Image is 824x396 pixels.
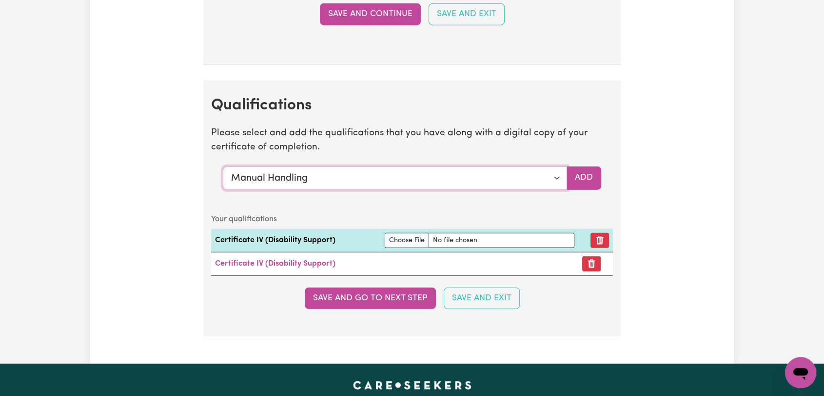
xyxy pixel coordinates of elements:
[567,167,601,190] button: Add selected qualification
[590,233,609,248] button: Remove qualification
[215,260,335,268] a: Certificate IV (Disability Support)
[444,288,520,309] button: Save and Exit
[582,256,601,271] button: Remove certificate
[429,3,505,25] button: Save and Exit
[211,96,613,115] h2: Qualifications
[211,209,613,229] caption: Your qualifications
[305,288,436,309] button: Save and go to next step
[211,229,381,252] td: Certificate IV (Disability Support)
[785,357,816,388] iframe: Button to launch messaging window
[211,126,613,155] p: Please select and add the qualifications that you have along with a digital copy of your certific...
[353,381,471,389] a: Careseekers home page
[320,3,421,25] button: Save and Continue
